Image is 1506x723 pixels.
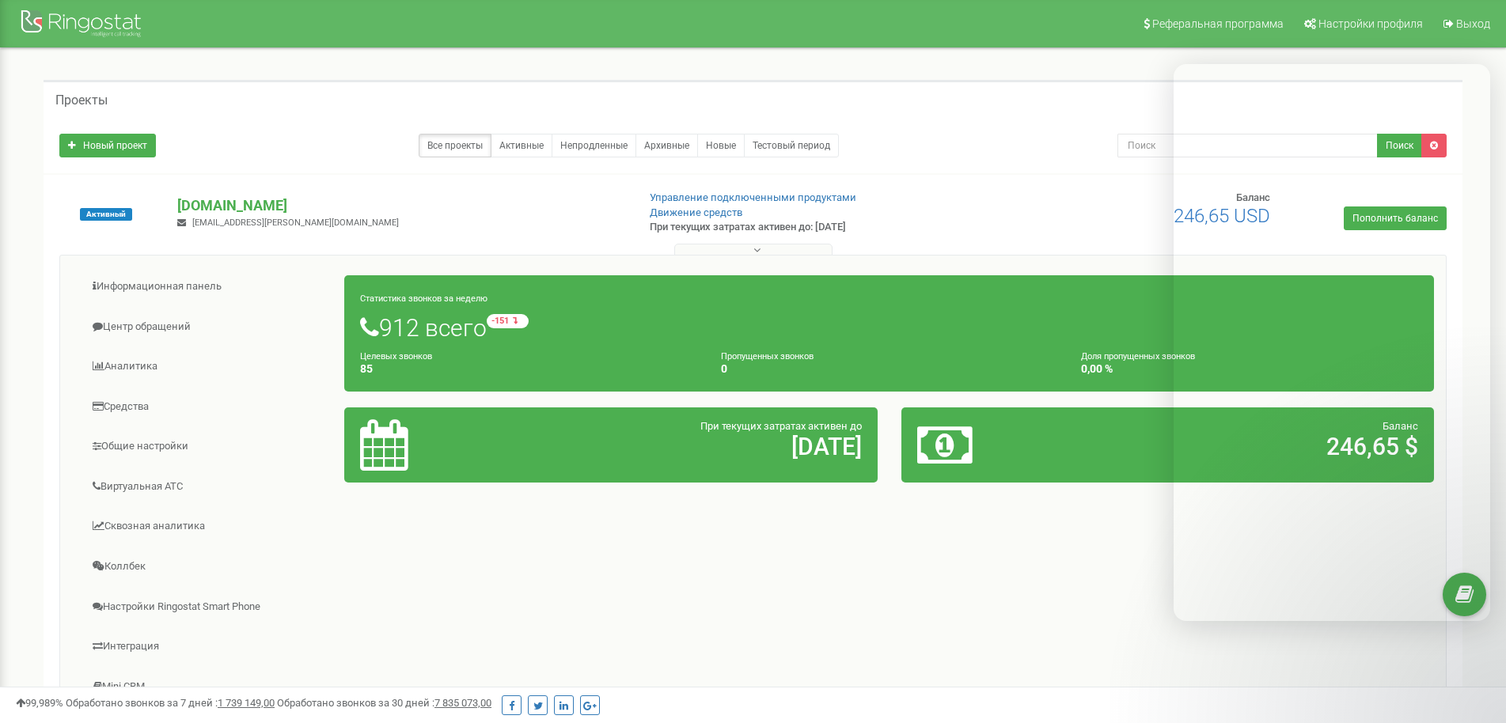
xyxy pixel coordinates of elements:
[360,293,487,304] small: Статистика звонков за неделю
[635,134,698,157] a: Архивные
[16,697,63,709] span: 99,989%
[277,697,491,709] span: Обработано звонков за 30 дней :
[721,351,814,361] small: Пропущенных звонков
[360,351,432,361] small: Целевых звонков
[721,363,1058,375] h4: 0
[72,388,345,426] a: Средства
[72,588,345,626] a: Настройки Ringostat Smart Phone
[650,206,742,218] a: Движение средств
[72,668,345,706] a: Mini CRM
[192,218,399,228] span: [EMAIL_ADDRESS][PERSON_NAME][DOMAIN_NAME]
[1174,64,1490,621] iframe: Intercom live chat
[1081,363,1418,375] h4: 0,00 %
[1117,134,1378,157] input: Поиск
[218,697,275,709] u: 1 739 149,00
[72,507,345,546] a: Сквозная аналитика
[72,308,345,346] a: Центр обращений
[360,314,1418,341] h1: 912 всего
[535,433,861,460] h2: [DATE]
[1152,17,1284,30] span: Реферальная программа
[434,697,491,709] u: 7 835 073,00
[1318,17,1423,30] span: Настройки профиля
[72,627,345,666] a: Интеграция
[487,314,529,328] small: -151
[491,134,552,157] a: Активные
[650,191,856,203] a: Управление подключенными продуктами
[744,134,839,157] a: Тестовый период
[177,195,624,216] p: [DOMAIN_NAME]
[72,427,345,466] a: Общие настройки
[1081,351,1195,361] small: Доля пропущенных звонков
[55,93,108,108] h5: Проекты
[72,547,345,586] a: Коллбек
[552,134,636,157] a: Непродленные
[1456,17,1490,30] span: Выход
[72,467,345,506] a: Виртуальная АТС
[72,267,345,306] a: Информационная панель
[1092,433,1418,460] h2: 246,65 $
[72,347,345,386] a: Аналитика
[419,134,491,157] a: Все проекты
[66,697,275,709] span: Обработано звонков за 7 дней :
[360,363,697,375] h4: 85
[1452,634,1490,672] iframe: Intercom live chat
[80,208,132,221] span: Активный
[700,420,862,432] span: При текущих затратах активен до
[650,220,979,235] p: При текущих затратах активен до: [DATE]
[59,134,156,157] a: Новый проект
[697,134,745,157] a: Новые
